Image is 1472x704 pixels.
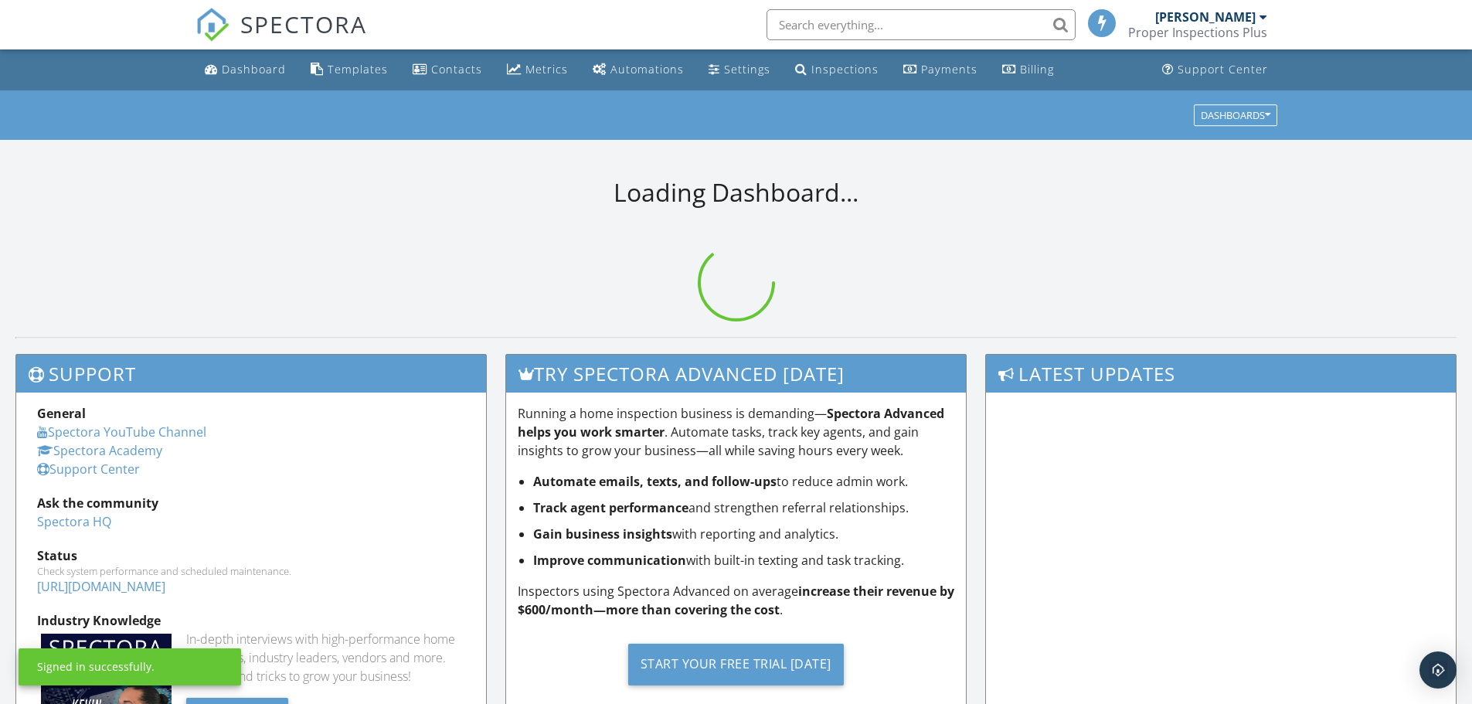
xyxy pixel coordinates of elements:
div: [PERSON_NAME] [1155,9,1256,25]
a: Contacts [406,56,488,84]
div: Payments [921,62,977,77]
div: In-depth interviews with high-performance home inspectors, industry leaders, vendors and more. Ge... [186,630,465,685]
button: Dashboards [1194,104,1277,126]
li: and strengthen referral relationships. [533,498,955,517]
a: Inspections [789,56,885,84]
h3: Latest Updates [986,355,1456,393]
h3: Support [16,355,486,393]
div: Industry Knowledge [37,611,465,630]
div: Automations [610,62,684,77]
a: Billing [996,56,1060,84]
a: Spectora Academy [37,442,162,459]
a: Automations (Basic) [586,56,690,84]
li: to reduce admin work. [533,472,955,491]
div: Settings [724,62,770,77]
div: Ask the community [37,494,465,512]
strong: Automate emails, texts, and follow-ups [533,473,777,490]
strong: Spectora Advanced helps you work smarter [518,405,944,440]
strong: Track agent performance [533,499,688,516]
div: Billing [1020,62,1054,77]
img: The Best Home Inspection Software - Spectora [195,8,229,42]
a: Dashboard [199,56,292,84]
a: Support Center [37,461,140,478]
div: Support Center [1178,62,1268,77]
a: Start Your Free Trial [DATE] [518,631,955,697]
div: Dashboards [1201,110,1270,121]
div: Proper Inspections Plus [1128,25,1267,40]
input: Search everything... [767,9,1076,40]
a: Settings [702,56,777,84]
a: Templates [304,56,394,84]
p: Inspectors using Spectora Advanced on average . [518,582,955,619]
a: Payments [897,56,984,84]
p: Running a home inspection business is demanding— . Automate tasks, track key agents, and gain ins... [518,404,955,460]
div: Open Intercom Messenger [1419,651,1457,689]
strong: General [37,405,86,422]
div: Check system performance and scheduled maintenance. [37,565,465,577]
a: SPECTORA [195,21,367,53]
a: Spectora HQ [37,513,111,530]
div: Start Your Free Trial [DATE] [628,644,844,685]
li: with built-in texting and task tracking. [533,551,955,570]
div: Dashboard [222,62,286,77]
strong: Gain business insights [533,525,672,542]
strong: increase their revenue by $600/month—more than covering the cost [518,583,954,618]
a: Support Center [1156,56,1274,84]
div: Templates [328,62,388,77]
span: SPECTORA [240,8,367,40]
a: Spectora YouTube Channel [37,423,206,440]
li: with reporting and analytics. [533,525,955,543]
div: Inspections [811,62,879,77]
div: Status [37,546,465,565]
div: Signed in successfully. [37,659,155,675]
a: Metrics [501,56,574,84]
div: Contacts [431,62,482,77]
a: [URL][DOMAIN_NAME] [37,578,165,595]
div: Metrics [525,62,568,77]
h3: Try spectora advanced [DATE] [506,355,967,393]
strong: Improve communication [533,552,686,569]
